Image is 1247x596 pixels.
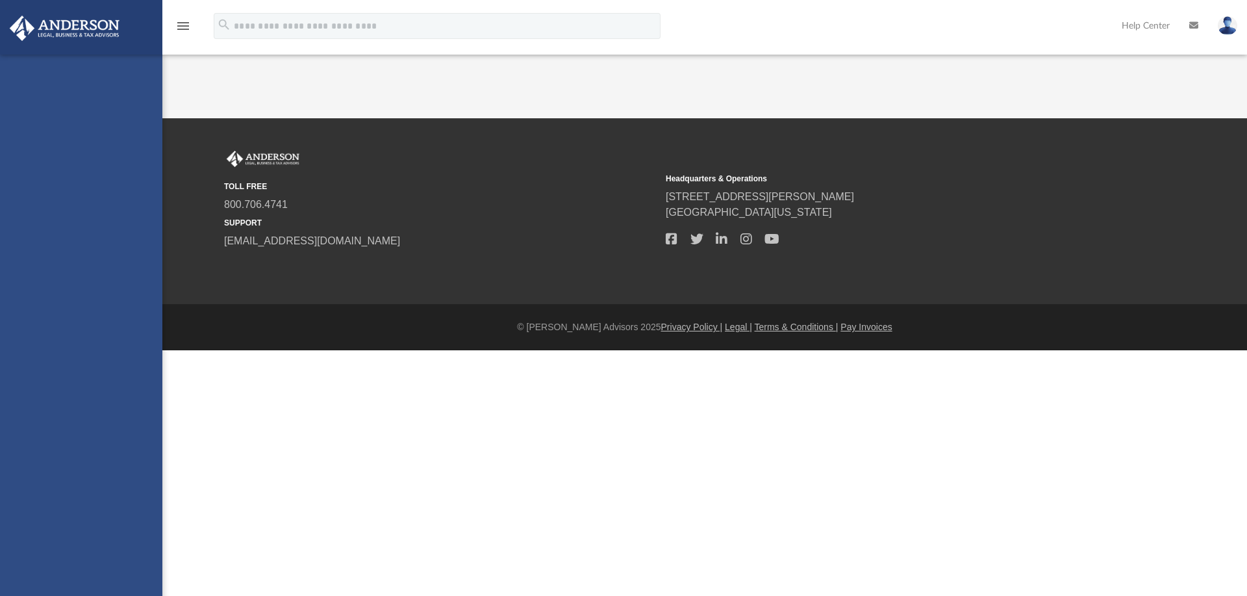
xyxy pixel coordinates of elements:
a: Legal | [725,322,752,332]
a: menu [175,25,191,34]
small: TOLL FREE [224,181,657,192]
small: Headquarters & Operations [666,173,1098,185]
img: Anderson Advisors Platinum Portal [224,151,302,168]
a: Privacy Policy | [661,322,723,332]
a: Terms & Conditions | [755,322,838,332]
a: Pay Invoices [840,322,892,332]
a: [STREET_ADDRESS][PERSON_NAME] [666,191,854,202]
div: © [PERSON_NAME] Advisors 2025 [162,320,1247,334]
i: menu [175,18,191,34]
small: SUPPORT [224,217,657,229]
img: User Pic [1218,16,1237,35]
a: [GEOGRAPHIC_DATA][US_STATE] [666,207,832,218]
img: Anderson Advisors Platinum Portal [6,16,123,41]
i: search [217,18,231,32]
a: 800.706.4741 [224,199,288,210]
a: [EMAIL_ADDRESS][DOMAIN_NAME] [224,235,400,246]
